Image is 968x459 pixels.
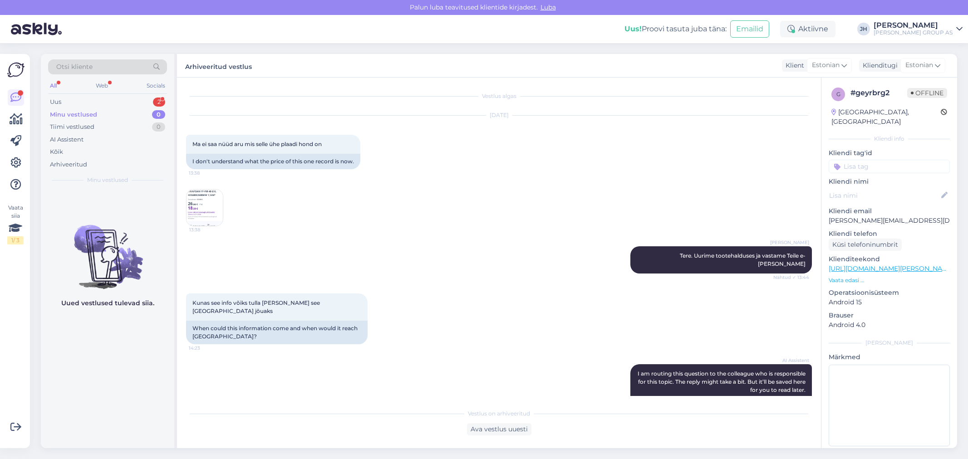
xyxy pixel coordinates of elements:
[829,288,950,298] p: Operatsioonisüsteem
[829,264,954,273] a: [URL][DOMAIN_NAME][PERSON_NAME]
[624,24,642,33] b: Uus!
[50,160,87,169] div: Arhiveeritud
[782,61,804,70] div: Klient
[186,154,360,169] div: I don't understand what the price of this one record is now.
[780,21,835,37] div: Aktiivne
[189,345,223,352] span: 14:23
[48,80,59,92] div: All
[153,98,165,107] div: 2
[467,423,531,435] div: Ava vestlus uuesti
[7,236,24,244] div: 1 / 3
[94,80,110,92] div: Web
[907,88,947,98] span: Offline
[829,177,950,186] p: Kliendi nimi
[829,135,950,143] div: Kliendi info
[730,20,769,38] button: Emailid
[7,204,24,244] div: Vaata siia
[152,110,165,119] div: 0
[186,111,812,119] div: [DATE]
[87,176,128,184] span: Minu vestlused
[7,61,25,78] img: Askly Logo
[829,148,950,158] p: Kliendi tag'id
[859,61,898,70] div: Klienditugi
[152,122,165,132] div: 0
[50,135,84,144] div: AI Assistent
[829,320,950,330] p: Android 4.0
[829,216,950,225] p: [PERSON_NAME][EMAIL_ADDRESS][DOMAIN_NAME]
[829,298,950,307] p: Android 15
[829,311,950,320] p: Brauser
[50,110,97,119] div: Minu vestlused
[186,321,368,344] div: When could this information come and when would it reach [GEOGRAPHIC_DATA]?
[829,190,939,200] input: Lisa nimi
[836,91,840,98] span: g
[829,229,950,239] p: Kliendi telefon
[874,22,963,36] a: [PERSON_NAME][PERSON_NAME] GROUP AS
[56,62,93,72] span: Otsi kliente
[874,29,953,36] div: [PERSON_NAME] GROUP AS
[775,357,809,364] span: AI Assistent
[850,88,907,98] div: # geyrbrg2
[189,226,223,233] span: 13:38
[829,160,950,173] input: Lisa tag
[905,60,933,70] span: Estonian
[189,170,223,176] span: 13:38
[61,298,154,308] p: Uued vestlused tulevad siia.
[187,190,223,226] img: Attachment
[41,209,174,290] img: No chats
[829,352,950,362] p: Märkmed
[770,239,809,246] span: [PERSON_NAME]
[874,22,953,29] div: [PERSON_NAME]
[638,370,807,393] span: I am routing this question to the colleague who is responsible for this topic. The reply might ta...
[624,24,727,34] div: Proovi tasuta juba täna:
[50,122,94,132] div: Tiimi vestlused
[829,206,950,216] p: Kliendi email
[192,299,321,314] span: Kunas see info võiks tulla [PERSON_NAME] see [GEOGRAPHIC_DATA] jõuaks
[829,339,950,347] div: [PERSON_NAME]
[829,239,902,251] div: Küsi telefoninumbrit
[680,252,806,267] span: Tere. Uurime tootehalduses ja vastame Teile e-[PERSON_NAME]
[145,80,167,92] div: Socials
[50,98,61,107] div: Uus
[829,254,950,264] p: Klienditeekond
[831,107,941,127] div: [GEOGRAPHIC_DATA], [GEOGRAPHIC_DATA]
[468,410,530,418] span: Vestlus on arhiveeritud
[773,274,809,281] span: Nähtud ✓ 13:44
[812,60,840,70] span: Estonian
[857,23,870,35] div: JH
[538,3,559,11] span: Luba
[50,147,63,156] div: Kõik
[192,141,322,147] span: Ma ei saa nüüd aru mis selle ühe plaadi hond on
[829,276,950,284] p: Vaata edasi ...
[185,59,252,72] label: Arhiveeritud vestlus
[186,92,812,100] div: Vestlus algas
